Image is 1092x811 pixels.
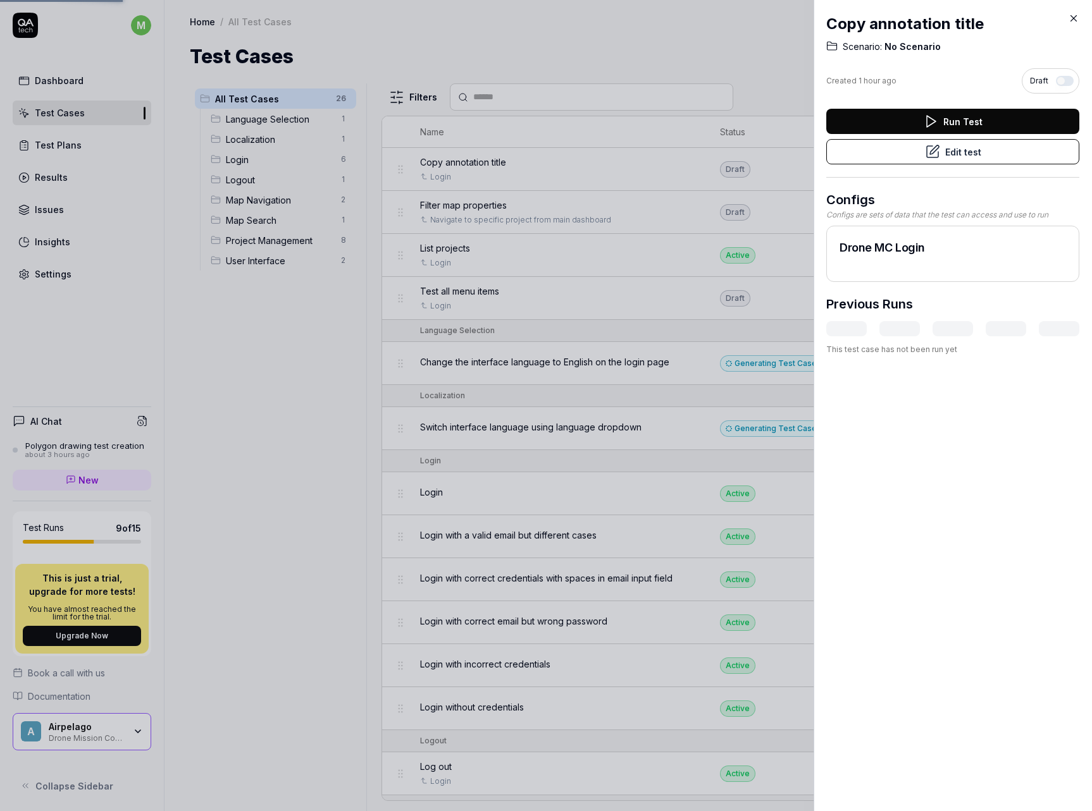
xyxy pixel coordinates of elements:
[826,209,1079,221] div: Configs are sets of data that the test can access and use to run
[826,13,1079,35] h2: Copy annotation title
[826,190,1079,209] h3: Configs
[1030,75,1048,87] span: Draft
[826,295,913,314] h3: Previous Runs
[826,139,1079,164] button: Edit test
[826,344,1079,355] div: This test case has not been run yet
[859,76,897,85] time: 1 hour ago
[826,75,897,87] div: Created
[826,109,1079,134] button: Run Test
[843,40,882,53] span: Scenario:
[840,239,1066,256] h2: Drone MC Login
[882,40,941,53] span: No Scenario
